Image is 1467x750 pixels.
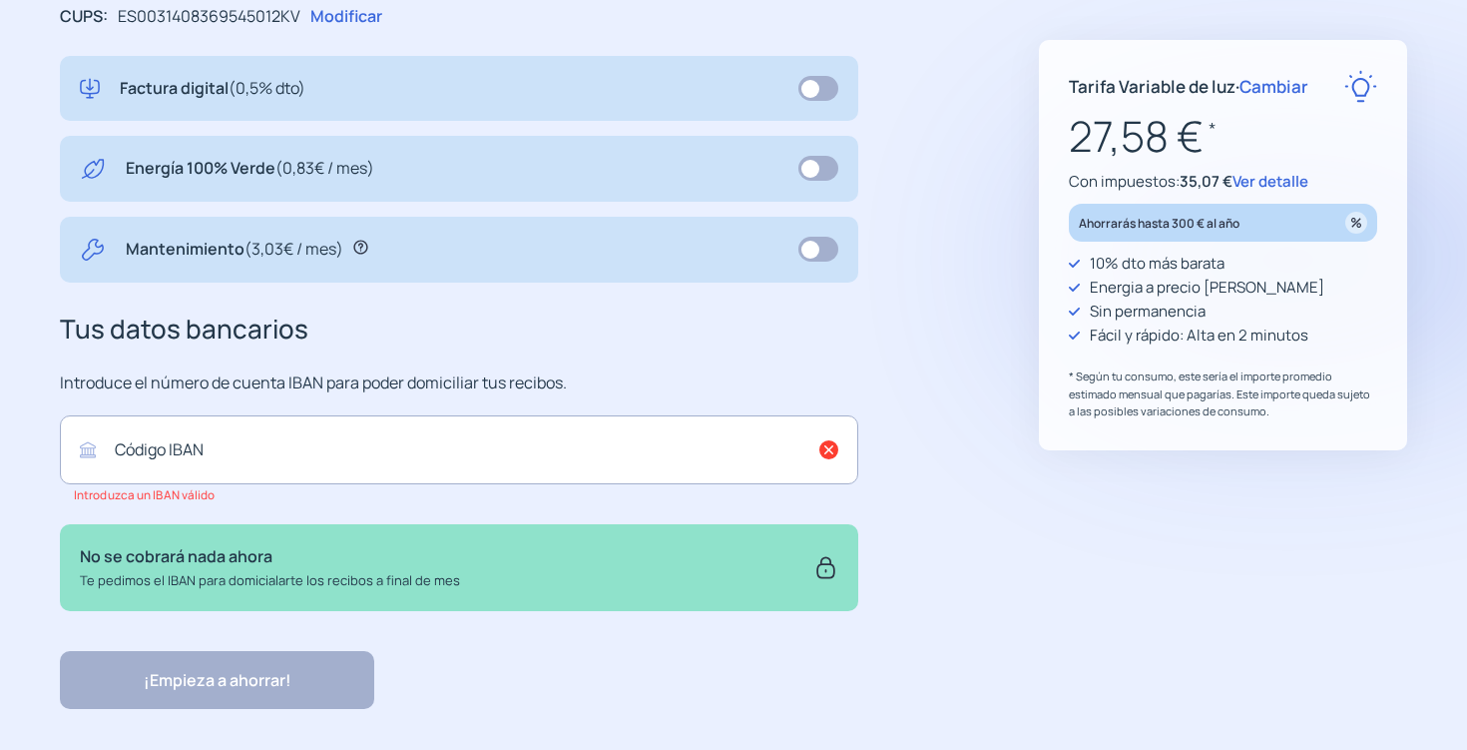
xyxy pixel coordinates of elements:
p: Con impuestos: [1069,170,1377,194]
img: secure.svg [813,544,838,590]
img: digital-invoice.svg [80,76,100,102]
span: (0,5% dto) [229,77,305,99]
p: Te pedimos el IBAN para domicialarte los recibos a final de mes [80,570,460,591]
p: ES0031408369545012KV [118,4,300,30]
span: (3,03€ / mes) [244,238,343,260]
h3: Tus datos bancarios [60,309,858,351]
p: Sin permanencia [1090,300,1206,324]
img: rate-E.svg [1344,70,1377,103]
p: Fácil y rápido: Alta en 2 minutos [1090,324,1308,348]
span: Cambiar [1239,75,1308,98]
span: Ver detalle [1232,171,1308,192]
p: Ahorrarás hasta 300 € al año [1079,212,1239,235]
span: 35,07 € [1180,171,1232,192]
p: Modificar [310,4,382,30]
p: No se cobrará nada ahora [80,544,460,570]
p: Factura digital [120,76,305,102]
img: percentage_icon.svg [1345,212,1367,234]
p: Introduce el número de cuenta IBAN para poder domiciliar tus recibos. [60,371,858,396]
p: Energia a precio [PERSON_NAME] [1090,276,1324,300]
span: (0,83€ / mes) [275,157,374,179]
p: 27,58 € [1069,103,1377,170]
p: Mantenimiento [126,237,343,263]
p: Energía 100% Verde [126,156,374,182]
p: * Según tu consumo, este sería el importe promedio estimado mensual que pagarías. Este importe qu... [1069,368,1377,420]
img: tool.svg [80,237,106,263]
p: "Rapidez y buen trato al cliente" [1108,475,1338,501]
img: Trustpilot [1154,511,1293,526]
p: 10% dto más barata [1090,252,1224,276]
img: energy-green.svg [80,156,106,182]
small: Introduzca un IBAN válido [74,487,216,502]
p: CUPS: [60,4,108,30]
p: Tarifa Variable de luz · [1069,73,1308,100]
